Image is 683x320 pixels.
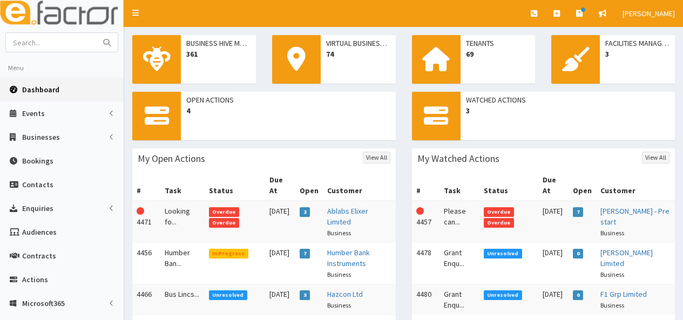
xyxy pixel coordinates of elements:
span: 74 [326,49,390,59]
span: Businesses [22,132,60,142]
td: [DATE] [265,243,295,284]
a: Humber Bank Instruments [327,248,370,268]
span: Events [22,108,45,118]
i: This Action is overdue! [416,207,424,215]
span: Overdue [209,207,239,217]
th: Due At [265,170,295,201]
span: Contacts [22,180,53,189]
a: [PERSON_NAME] Limited [600,248,653,268]
td: 4457 [412,201,439,243]
span: Overdue [484,218,514,228]
small: Business [327,301,351,309]
span: 4 [186,105,390,116]
small: Business [600,229,624,237]
input: Search... [6,33,97,52]
span: Facilities Management [605,38,670,49]
td: [DATE] [538,284,569,315]
span: 3 [466,105,670,116]
td: Grant Enqu... [439,284,479,315]
span: 7 [300,249,310,258]
span: Unresolved [484,290,522,300]
span: Dashboard [22,85,59,94]
th: Due At [538,170,569,201]
a: F1 Grp Limited [600,289,647,299]
td: Bus Lincs... [160,284,205,315]
th: # [412,170,439,201]
span: Unresolved [484,249,522,258]
span: 361 [186,49,251,59]
i: This Action is overdue! [137,207,144,215]
td: 4471 [132,201,160,243]
span: Microsoft365 [22,298,65,308]
h3: My Watched Actions [417,154,499,164]
small: Business [327,270,351,278]
span: Contracts [22,251,56,261]
span: [PERSON_NAME] [623,9,675,18]
span: Audiences [22,227,57,237]
span: Overdue [484,207,514,217]
th: Task [439,170,479,201]
a: View All [642,152,670,164]
span: Virtual Business Addresses [326,38,390,49]
small: Business [600,270,624,278]
td: [DATE] [265,201,295,243]
span: Actions [22,275,48,284]
th: Customer [596,170,675,201]
th: Open [295,170,323,201]
td: 4480 [412,284,439,315]
small: Business [600,301,624,309]
span: Open Actions [186,94,390,105]
span: 7 [573,207,583,217]
td: [DATE] [265,284,295,315]
td: Grant Enqu... [439,243,479,284]
td: [DATE] [538,201,569,243]
h3: My Open Actions [138,154,205,164]
span: Tenants [466,38,530,49]
th: Status [205,170,265,201]
span: 0 [573,249,583,258]
td: 4466 [132,284,160,315]
a: Ablabs Elixer Limited [327,206,368,227]
span: Unresolved [209,290,247,300]
span: Watched Actions [466,94,670,105]
span: Overdue [209,218,239,228]
a: Hazcon Ltd [327,289,363,299]
small: Business [327,229,351,237]
td: 4478 [412,243,439,284]
span: Bookings [22,156,53,166]
th: Open [569,170,596,201]
a: [PERSON_NAME] - Pre start [600,206,670,227]
span: 3 [300,290,310,300]
td: Humber Ban... [160,243,205,284]
td: 4456 [132,243,160,284]
td: Please can... [439,201,479,243]
td: Looking fo... [160,201,205,243]
td: [DATE] [538,243,569,284]
span: 3 [605,49,670,59]
span: 69 [466,49,530,59]
span: Business Hive Members [186,38,251,49]
span: 0 [573,290,583,300]
span: 2 [300,207,310,217]
th: Task [160,170,205,201]
span: In Progress [209,249,248,258]
th: Customer [323,170,395,201]
th: # [132,170,160,201]
a: View All [363,152,390,164]
th: Status [479,170,538,201]
span: Enquiries [22,203,53,213]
